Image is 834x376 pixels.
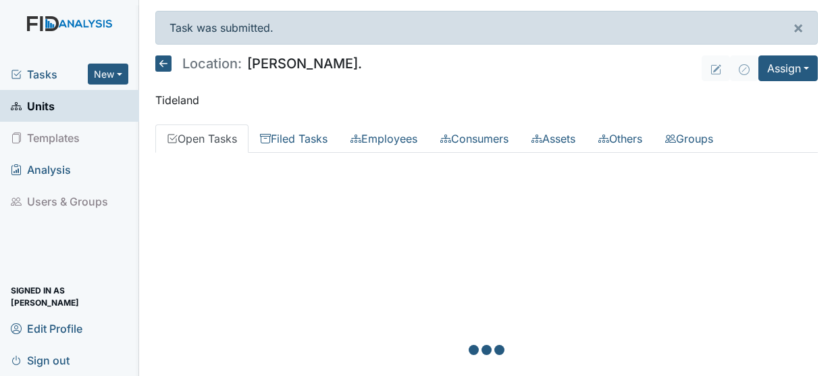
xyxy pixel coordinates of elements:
a: Groups [654,124,725,153]
span: Units [11,95,55,116]
a: Consumers [429,124,520,153]
p: Tideland [155,92,818,108]
a: Filed Tasks [249,124,339,153]
span: Signed in as [PERSON_NAME] [11,286,128,307]
span: Location: [182,57,242,70]
a: Assets [520,124,587,153]
a: Open Tasks [155,124,249,153]
a: Tasks [11,66,88,83]
span: Analysis [11,159,71,180]
span: Sign out [11,350,70,371]
a: Others [587,124,654,153]
button: × [779,11,817,44]
a: Employees [339,124,429,153]
h5: [PERSON_NAME]. [155,55,362,72]
span: Edit Profile [11,318,82,339]
div: Task was submitted. [155,11,818,45]
button: New [88,64,128,85]
button: Assign [758,55,818,81]
span: × [793,18,804,37]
